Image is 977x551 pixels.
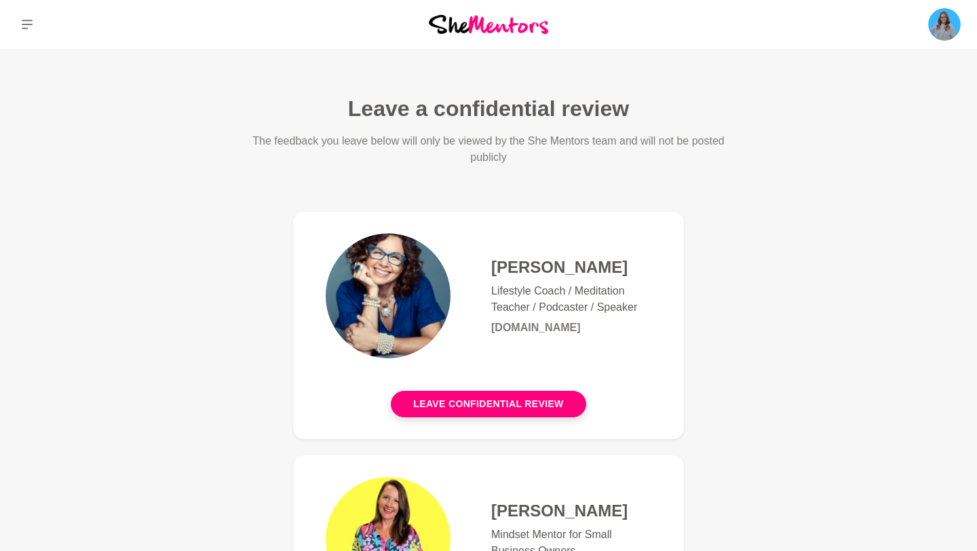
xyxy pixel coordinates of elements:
p: The feedback you leave below will only be viewed by the She Mentors team and will not be posted p... [250,133,727,166]
h1: Leave a confidential review [348,95,629,122]
h4: [PERSON_NAME] [491,501,651,521]
a: [PERSON_NAME]Lifestyle Coach / Meditation Teacher / Podcaster / Speaker[DOMAIN_NAME]Leave confide... [293,212,684,439]
p: Lifestyle Coach / Meditation Teacher / Podcaster / Speaker [491,283,651,316]
img: Mona Swarup [928,8,961,41]
img: She Mentors Logo [429,15,548,33]
h6: [DOMAIN_NAME] [491,321,651,335]
h4: [PERSON_NAME] [491,257,651,278]
button: Leave confidential review [391,391,586,417]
